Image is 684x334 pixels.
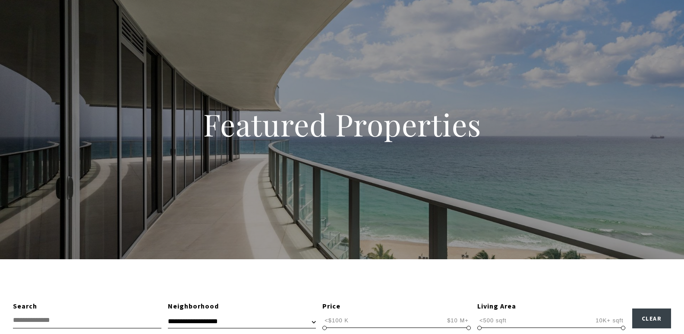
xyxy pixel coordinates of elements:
span: <$100 K [322,316,351,324]
button: Clear [632,309,671,328]
span: $10 M+ [445,316,471,324]
span: <500 sqft [477,316,509,324]
div: Living Area [477,301,626,312]
span: 10K+ sqft [593,316,625,324]
div: Search [13,301,161,312]
div: Price [322,301,471,312]
h1: Featured Properties [148,105,536,143]
div: Neighborhood [168,301,316,312]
